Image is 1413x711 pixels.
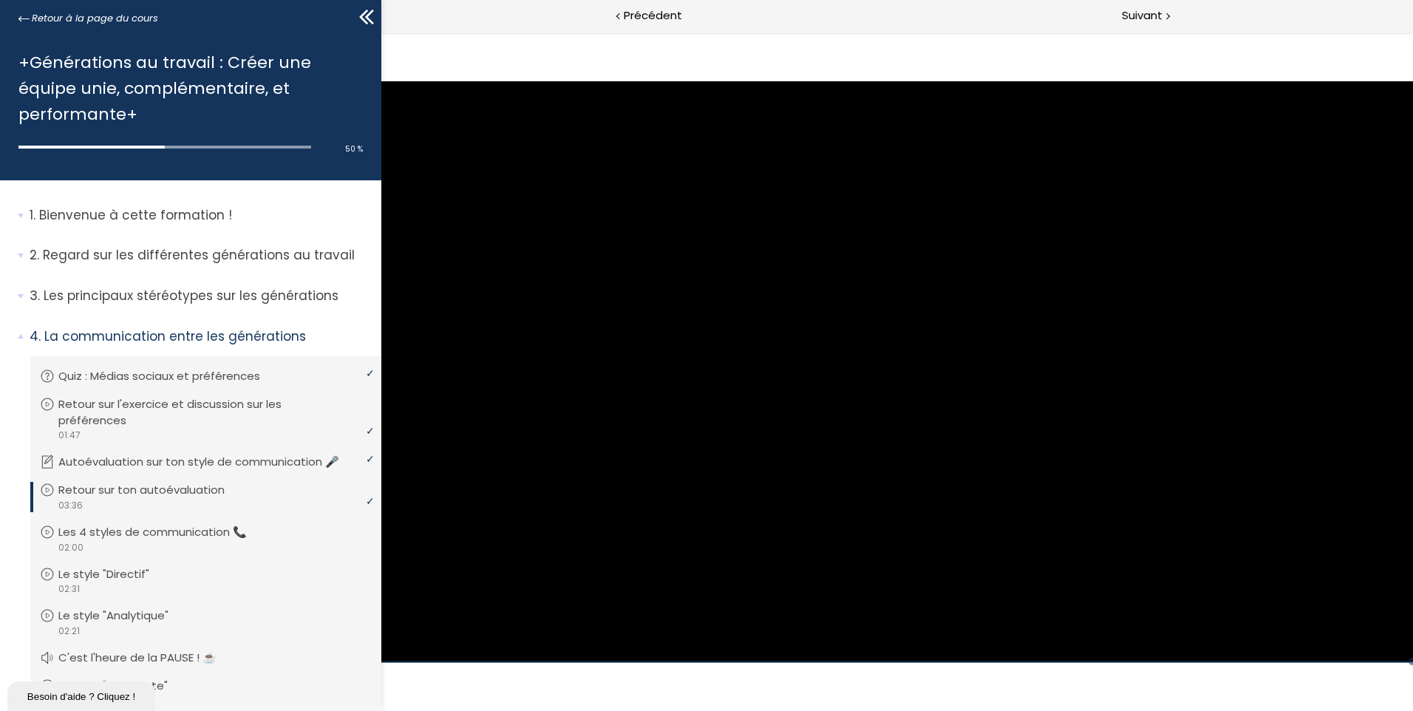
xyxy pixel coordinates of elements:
p: La communication entre les générations [30,327,370,346]
span: 1. [30,206,35,225]
p: Bienvenue à cette formation ! [30,206,370,225]
span: Retour à la page du cours [32,10,158,27]
span: Précédent [624,7,682,25]
p: Autoévaluation sur ton style de communication 🎤 [58,454,361,470]
span: 01:47 [58,429,81,442]
p: Les principaux stéréotypes sur les générations [30,287,370,305]
span: 03:36 [58,499,83,512]
span: 4. [30,327,41,346]
a: Retour à la page du cours [18,10,158,27]
p: Retour sur ton autoévaluation [58,482,247,498]
h1: +Générations au travail : Créer une équipe unie, complémentaire, et performante+ [18,50,355,128]
p: Regard sur les différentes générations au travail [30,246,370,265]
p: Retour sur l'exercice et discussion sur les préférences [58,396,368,429]
span: 02:00 [58,541,84,554]
p: Les 4 styles de communication 📞 [58,524,269,540]
p: Quiz : Médias sociaux et préférences [58,368,282,384]
iframe: chat widget [7,678,158,711]
span: 3. [30,287,40,305]
span: 50 % [345,143,363,154]
span: 2. [30,246,39,265]
span: Suivant [1122,7,1162,25]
